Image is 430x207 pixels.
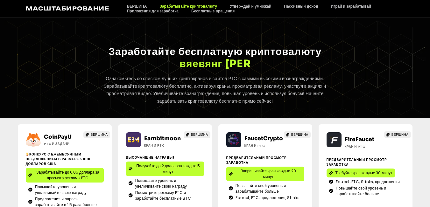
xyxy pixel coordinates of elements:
[336,185,386,197] font: Повышайте свой уровень и зарабатывайте больше
[36,169,99,181] font: Зарабатывайте до 0,05 доллара за просмотр рекламы PTC
[244,135,283,142] a: FaucetCrypto
[278,4,324,9] a: Пассивный доход
[153,4,223,9] a: Зарабатывайте криптовалюту
[144,143,165,148] font: Кран и PTC
[26,152,90,166] font: Конкурс с ежемесячным предложением в размере 5000 долларов США
[236,195,300,200] font: Faucet, PTC, предложения, SLinks
[191,132,208,137] font: ВЕРШИНА
[26,153,29,156] img: 🏆
[91,132,108,137] font: ВЕРШИНА
[35,184,87,195] font: Повышайте уровень и увеличивайте свою награду
[127,9,179,13] font: Приложения для заработка
[223,4,278,9] a: Утверждай и умножай
[121,4,153,9] a: ВЕРШИНА
[185,9,241,13] a: Бесплатные вращения
[336,179,400,184] font: Faucet, PTC, SLinks, предложения
[127,4,147,9] font: ВЕРШИНА
[104,76,326,104] font: Ознакомьтесь со списком лучших криптокранов и сайтов PTC с самыми высокими вознаграждениями. Зара...
[384,131,411,138] a: ВЕРШИНА
[331,4,371,9] font: Играй и зарабатывай
[244,143,265,148] font: Кран и PTC
[325,4,377,9] a: Играй и зарабатывай
[126,155,175,160] font: Высочайшие награды!
[44,141,70,146] font: ptc и задачи
[135,190,191,201] font: Посмотрите рекламу PTC и заработайте бесплатные BTC
[144,135,181,142] a: Earnbitmoon
[135,178,187,189] font: Повышайте уровень и увеличивайте свою награду
[191,9,235,13] font: Бесплатные вращения
[345,144,365,149] font: Кран и PTC
[109,45,321,58] font: Заработайте бесплатную криптовалюту
[184,131,210,138] a: ВЕРШИНА
[226,167,304,181] a: Запрашивайте кран каждые 20 минут
[230,4,271,9] font: Утверждай и умножай
[121,4,405,13] nav: Меню
[44,134,72,140] a: CoinPayU
[241,168,296,179] font: Запрашивайте кран каждые 20 минут
[335,170,392,176] font: Требуйте кран каждые 30 минут
[121,9,185,13] a: Приложения для заработка
[83,131,110,138] a: ВЕРШИНА
[136,163,200,174] font: Получайте до 2 долларов каждые 5 минут
[26,168,104,183] a: Зарабатывайте до 0,05 доллара за просмотр рекламы PTC
[159,4,217,9] font: Зарабатывайте криптовалюту
[345,136,374,143] a: FireFaucet
[291,132,308,137] font: ВЕРШИНА
[284,4,318,9] font: Пассивный доход
[391,132,409,137] font: ВЕРШИНА
[327,169,395,177] a: Требуйте кран каждые 30 минут
[236,183,286,194] font: Повышайте свой уровень и зарабатывайте больше
[26,5,110,12] a: Масштабирование
[327,157,387,167] font: Предварительный просмотр заработка
[284,131,310,138] a: ВЕРШИНА
[126,162,204,176] a: Получайте до 2 долларов каждые 5 минут
[226,155,287,165] font: Предварительный просмотр заработка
